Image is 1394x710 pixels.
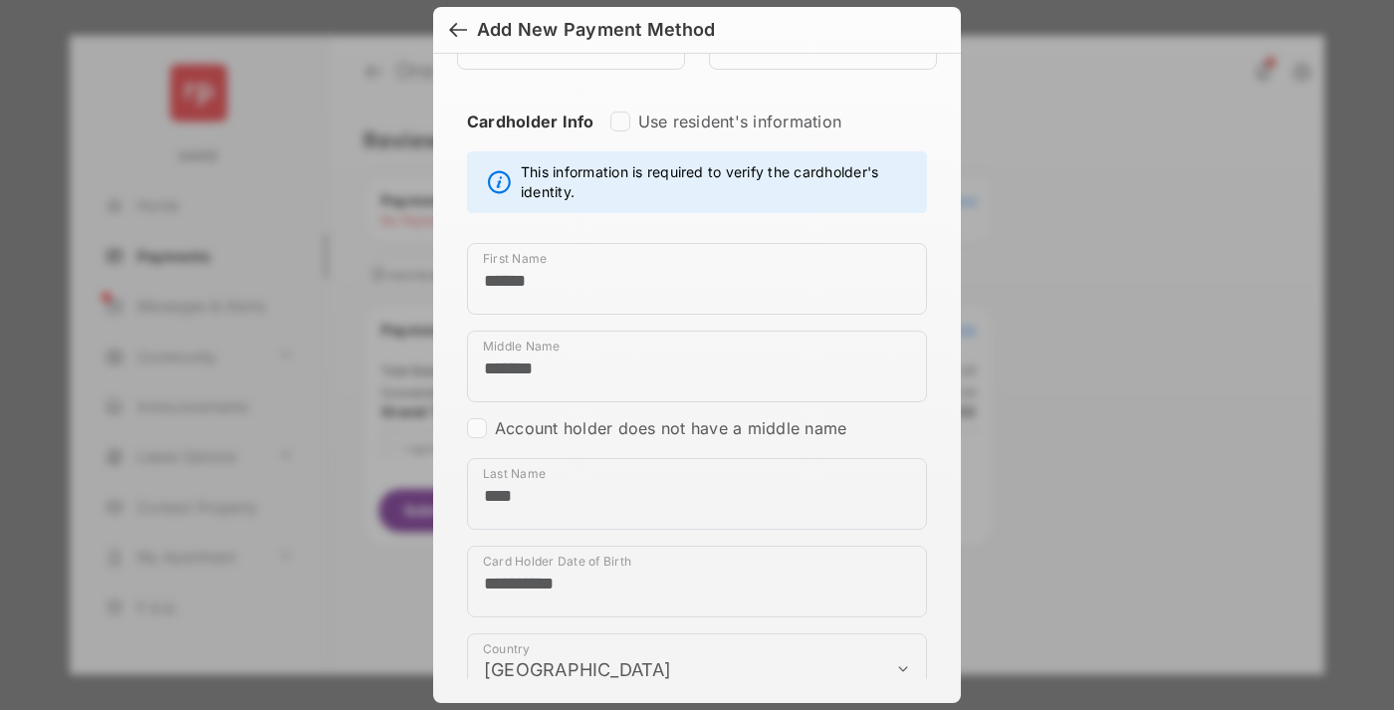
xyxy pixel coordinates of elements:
[467,112,594,167] strong: Cardholder Info
[477,19,715,41] div: Add New Payment Method
[467,633,927,705] div: payment_method_screening[postal_addresses][country]
[638,112,841,131] label: Use resident's information
[495,418,846,438] label: Account holder does not have a middle name
[521,162,916,202] span: This information is required to verify the cardholder's identity.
